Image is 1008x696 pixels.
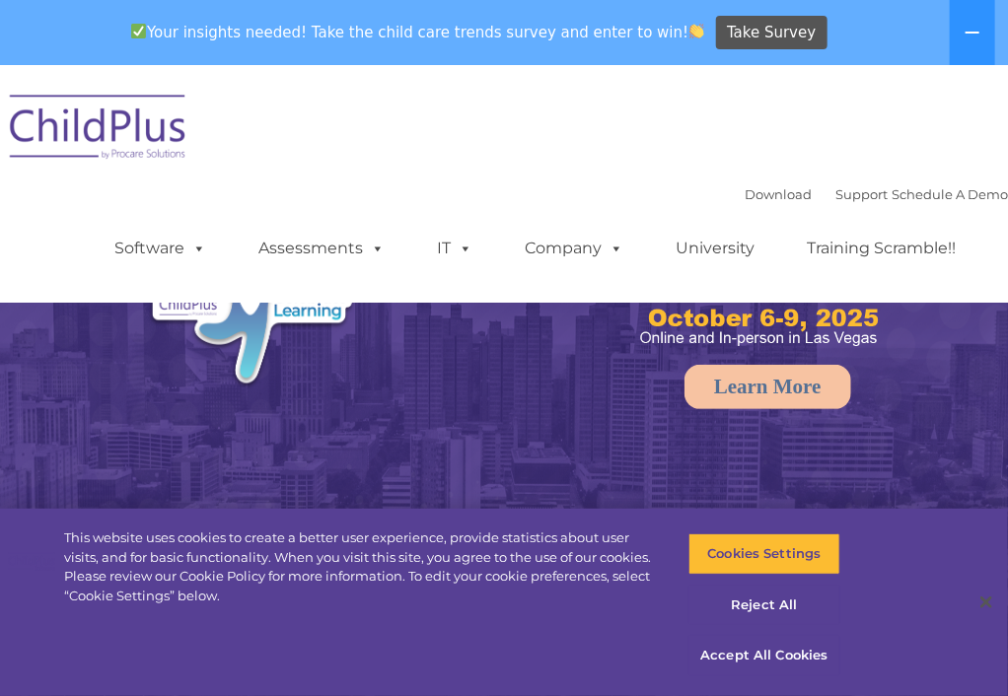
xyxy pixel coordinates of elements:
[727,16,816,50] span: Take Survey
[689,24,704,38] img: 👏
[688,533,839,575] button: Cookies Settings
[95,229,226,268] a: Software
[122,13,713,51] span: Your insights needed! Take the child care trends survey and enter to win!
[745,186,1008,202] font: |
[892,186,1008,202] a: Schedule A Demo
[239,229,404,268] a: Assessments
[505,229,643,268] a: Company
[835,186,888,202] a: Support
[745,186,812,202] a: Download
[688,585,839,626] button: Reject All
[684,365,851,409] a: Learn More
[965,581,1008,624] button: Close
[64,528,659,605] div: This website uses cookies to create a better user experience, provide statistics about user visit...
[417,229,492,268] a: IT
[688,635,839,676] button: Accept All Cookies
[787,229,975,268] a: Training Scramble!!
[656,229,774,268] a: University
[716,16,828,50] a: Take Survey
[131,24,146,38] img: ✅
